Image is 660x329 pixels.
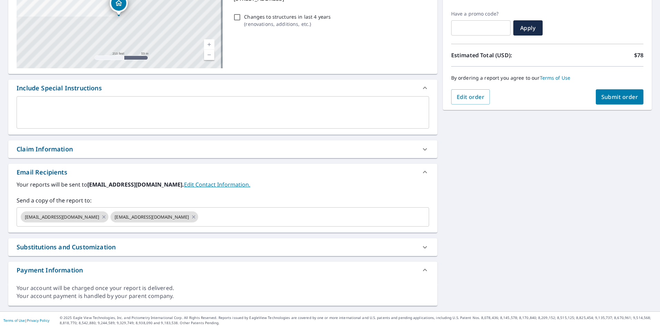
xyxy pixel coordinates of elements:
[8,164,437,180] div: Email Recipients
[27,318,49,323] a: Privacy Policy
[17,144,73,154] div: Claim Information
[513,20,543,36] button: Apply
[110,214,193,220] span: [EMAIL_ADDRESS][DOMAIN_NAME]
[8,80,437,96] div: Include Special Instructions
[17,83,102,93] div: Include Special Instructions
[244,13,331,20] p: Changes to structures in last 4 years
[60,315,657,326] p: © 2025 Eagle View Technologies, Inc. and Pictometry International Corp. All Rights Reserved. Repo...
[457,93,485,101] span: Edit order
[519,24,537,32] span: Apply
[244,20,331,28] p: ( renovations, additions, etc. )
[87,181,184,188] b: [EMAIL_ADDRESS][DOMAIN_NAME].
[17,242,116,252] div: Substitutions and Customization
[17,284,429,292] div: Your account will be charged once your report is delivered.
[110,211,198,222] div: [EMAIL_ADDRESS][DOMAIN_NAME]
[601,93,638,101] span: Submit order
[17,168,67,177] div: Email Recipients
[451,75,643,81] p: By ordering a report you agree to our
[451,51,547,59] p: Estimated Total (USD):
[17,180,429,189] label: Your reports will be sent to
[3,318,49,322] p: |
[17,196,429,205] label: Send a copy of the report to:
[596,89,644,104] button: Submit order
[21,214,103,220] span: [EMAIL_ADDRESS][DOMAIN_NAME]
[540,74,571,81] a: Terms of Use
[21,211,108,222] div: [EMAIL_ADDRESS][DOMAIN_NAME]
[8,262,437,278] div: Payment Information
[3,318,25,323] a: Terms of Use
[17,292,429,300] div: Your account payment is handled by your parent company.
[451,89,490,104] button: Edit order
[17,266,83,275] div: Payment Information
[634,51,643,59] p: $78
[204,50,214,60] a: Current Level 17, Zoom Out
[184,181,250,188] a: EditContactInfo
[451,11,511,17] label: Have a promo code?
[8,238,437,256] div: Substitutions and Customization
[204,39,214,50] a: Current Level 17, Zoom In
[8,140,437,158] div: Claim Information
